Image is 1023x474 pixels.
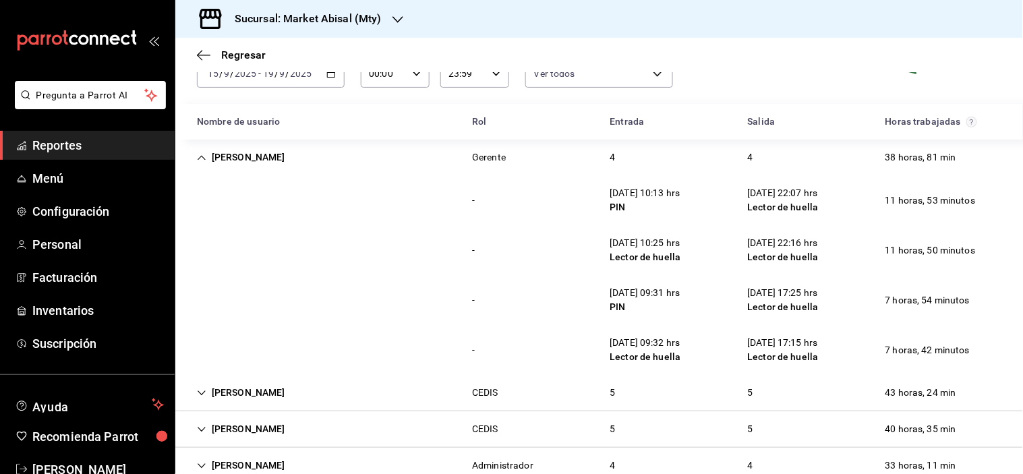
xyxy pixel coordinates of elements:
div: - [472,293,475,307]
div: HeadCell [600,109,737,134]
div: Cell [737,380,764,405]
span: Ayuda [32,396,146,413]
div: Cell [875,338,981,363]
div: Cell [600,380,626,405]
span: Pregunta a Parrot AI [36,88,145,102]
div: - [472,243,475,258]
input: -- [223,68,230,79]
div: Cell [875,288,981,313]
span: Personal [32,235,164,254]
div: HeadCell [186,109,461,134]
div: HeadCell [737,109,875,134]
div: Cell [461,145,517,170]
div: Cell [461,188,486,213]
div: Row [175,275,1023,325]
div: Gerente [472,150,506,165]
span: Reportes [32,136,164,154]
div: Lector de huella [748,250,819,264]
div: [DATE] 22:07 hrs [748,186,819,200]
div: Cell [186,417,296,442]
div: Cell [875,380,967,405]
input: -- [262,68,274,79]
div: [DATE] 22:16 hrs [748,236,819,250]
div: Cell [600,181,691,220]
span: Facturación [32,268,164,287]
span: / [230,68,234,79]
span: Regresar [221,49,266,61]
div: Cell [600,417,626,442]
div: Cell [875,188,987,213]
div: Cell [737,330,829,369]
div: Cell [875,417,967,442]
span: Suscripción [32,334,164,353]
a: Pregunta a Parrot AI [9,98,166,112]
span: Recomienda Parrot [32,427,164,446]
div: Row [175,140,1023,175]
div: Cell [461,380,509,405]
button: Regresar [197,49,266,61]
div: - [472,343,475,357]
div: Cell [737,231,829,270]
div: Row [175,225,1023,275]
div: [DATE] 17:25 hrs [748,286,819,300]
span: Inventarios [32,301,164,320]
input: -- [207,68,219,79]
input: ---- [234,68,257,79]
div: Cell [186,380,296,405]
div: Cell [186,345,208,355]
div: HeadCell [875,109,1012,134]
div: Cell [600,330,692,369]
div: Cell [600,280,691,320]
div: Lector de huella [748,350,819,364]
div: Cell [737,181,829,220]
button: open_drawer_menu [148,35,159,46]
div: Cell [461,288,486,313]
span: Configuración [32,202,164,220]
div: - [472,194,475,208]
div: Head [175,104,1023,140]
div: Cell [186,145,296,170]
div: Lector de huella [610,350,681,364]
div: Cell [737,145,764,170]
div: HeadCell [461,109,599,134]
div: Cell [186,195,208,206]
div: Lector de huella [610,250,681,264]
span: Menú [32,169,164,187]
h3: Sucursal: Market Abisal (Mty) [224,11,382,27]
div: Cell [875,238,987,263]
button: Pregunta a Parrot AI [15,81,166,109]
div: Cell [600,231,692,270]
div: PIN [610,300,680,314]
div: Administrador [472,458,533,473]
span: - [258,68,261,79]
input: ---- [290,68,313,79]
div: Row [175,411,1023,448]
span: / [219,68,223,79]
div: Lector de huella [748,200,819,214]
span: Ver todos [534,67,575,80]
div: [DATE] 09:32 hrs [610,336,681,350]
div: [DATE] 10:13 hrs [610,186,680,200]
div: Cell [186,295,208,305]
div: Cell [600,145,626,170]
div: Cell [461,238,486,263]
div: [DATE] 17:15 hrs [748,336,819,350]
div: [DATE] 10:25 hrs [610,236,681,250]
div: Cell [186,245,208,256]
div: Cell [875,145,967,170]
span: / [274,68,279,79]
div: CEDIS [472,386,498,400]
div: Row [175,375,1023,411]
div: Row [175,175,1023,225]
div: Cell [461,338,486,363]
div: Cell [737,280,829,320]
div: Cell [737,417,764,442]
input: -- [279,68,286,79]
svg: El total de horas trabajadas por usuario es el resultado de la suma redondeada del registro de ho... [966,117,977,127]
div: CEDIS [472,422,498,436]
div: Row [175,325,1023,375]
div: Cell [461,417,509,442]
span: / [286,68,290,79]
div: Lector de huella [748,300,819,314]
div: PIN [610,200,680,214]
